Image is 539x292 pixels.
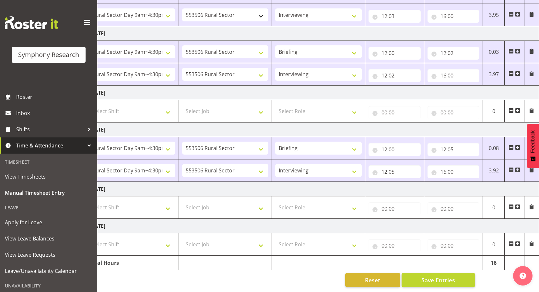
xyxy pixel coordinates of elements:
[520,273,526,279] img: help-xxl-2.png
[86,86,539,100] td: [DATE]
[527,124,539,168] button: Feedback - Show survey
[428,165,480,178] input: Click to select...
[2,169,96,185] a: View Timesheets
[16,124,84,134] span: Shifts
[2,155,96,169] div: Timesheet
[428,106,480,119] input: Click to select...
[5,234,92,243] span: View Leave Balances
[483,196,505,219] td: 0
[483,41,505,63] td: 0.03
[5,188,92,198] span: Manual Timesheet Entry
[369,10,421,23] input: Click to select...
[369,143,421,156] input: Click to select...
[2,247,96,263] a: View Leave Requests
[369,69,421,82] input: Click to select...
[428,47,480,60] input: Click to select...
[483,159,505,182] td: 3.92
[16,141,84,150] span: Time & Attendance
[483,233,505,256] td: 0
[18,50,79,60] div: Symphony Research
[402,273,475,287] button: Save Entries
[16,92,94,102] span: Roster
[428,239,480,252] input: Click to select...
[5,16,58,29] img: Rosterit website logo
[428,69,480,82] input: Click to select...
[86,219,539,233] td: [DATE]
[369,47,421,60] input: Click to select...
[5,250,92,260] span: View Leave Requests
[421,276,455,284] span: Save Entries
[2,263,96,279] a: Leave/Unavailability Calendar
[483,137,505,159] td: 0.08
[483,256,505,270] td: 16
[369,202,421,215] input: Click to select...
[428,202,480,215] input: Click to select...
[86,123,539,137] td: [DATE]
[2,230,96,247] a: View Leave Balances
[2,185,96,201] a: Manual Timesheet Entry
[428,143,480,156] input: Click to select...
[86,26,539,41] td: [DATE]
[369,165,421,178] input: Click to select...
[86,182,539,196] td: [DATE]
[2,214,96,230] a: Apply for Leave
[86,256,179,270] td: Total Hours
[2,201,96,214] div: Leave
[483,4,505,26] td: 3.95
[530,130,536,153] span: Feedback
[428,10,480,23] input: Click to select...
[5,217,92,227] span: Apply for Leave
[483,100,505,123] td: 0
[369,106,421,119] input: Click to select...
[365,276,380,284] span: Reset
[5,172,92,181] span: View Timesheets
[345,273,400,287] button: Reset
[16,108,94,118] span: Inbox
[483,63,505,86] td: 3.97
[369,239,421,252] input: Click to select...
[5,266,92,276] span: Leave/Unavailability Calendar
